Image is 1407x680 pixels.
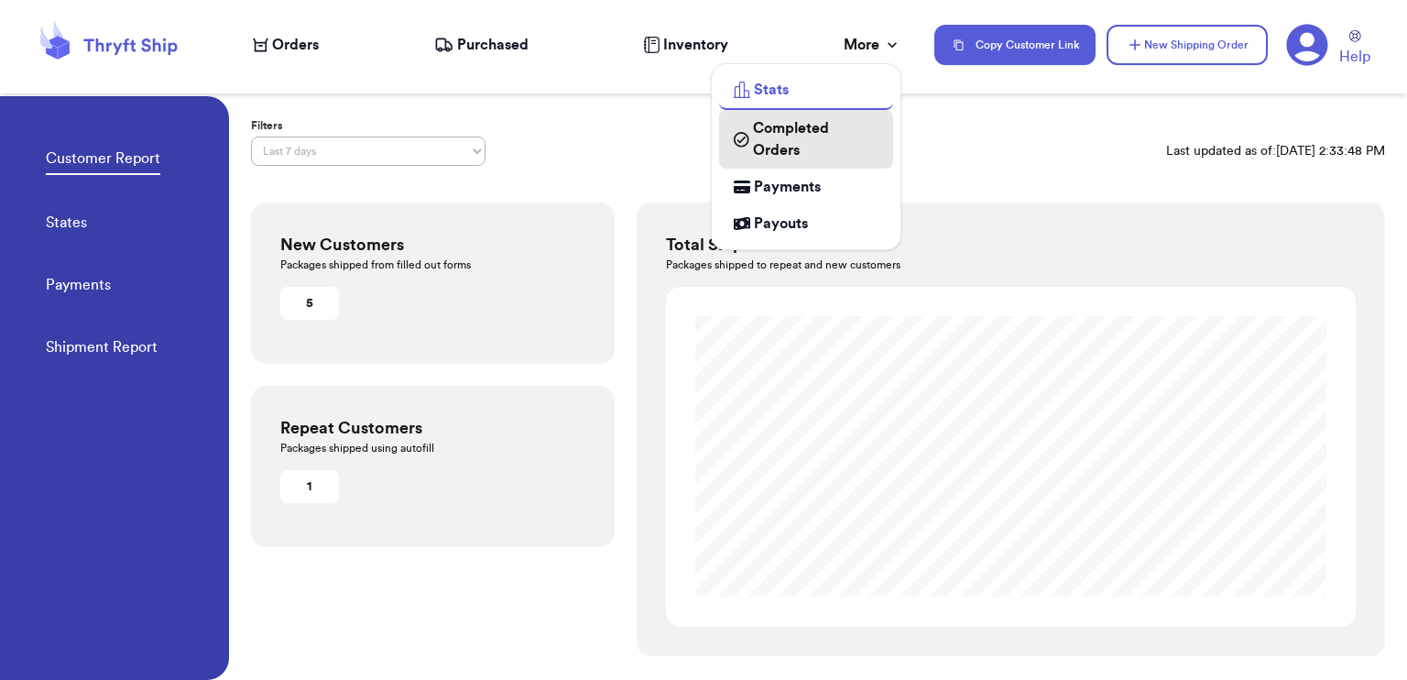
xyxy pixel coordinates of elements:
div: 5 [288,294,332,313]
span: Payments [754,176,821,198]
a: Completed Orders [719,110,893,169]
a: Payments [719,169,893,205]
a: Payouts [719,205,893,242]
a: States [46,212,87,237]
p: Last updated as of: [DATE] 2:33:48 PM [1166,142,1385,160]
div: 1 [288,477,332,496]
h3: Repeat Customers [280,415,585,441]
a: Inventory [643,34,728,56]
label: Filters [251,118,485,133]
span: Payouts [754,213,808,235]
span: Orders [272,34,319,56]
h3: New Customers [280,232,585,258]
button: Copy Customer Link [934,25,1096,65]
a: Orders [253,34,319,56]
a: Payments [46,274,111,300]
a: Stats [719,71,893,110]
div: More [844,34,901,56]
h3: Total Shipments [666,232,1356,258]
span: Inventory [663,34,728,56]
button: New Shipping Order [1107,25,1268,65]
a: Purchased [434,34,529,56]
span: Help [1339,46,1370,68]
p: Packages shipped to repeat and new customers [666,258,1356,272]
a: Shipment Report [46,336,158,362]
span: Completed Orders [753,117,878,161]
span: Stats [754,79,789,101]
p: Packages shipped using autofill [280,441,585,455]
span: Purchased [457,34,529,56]
a: Help [1339,30,1370,68]
p: Packages shipped from filled out forms [280,258,585,272]
a: Customer Report [46,148,160,175]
